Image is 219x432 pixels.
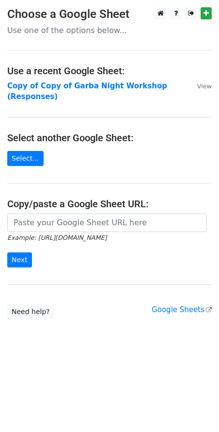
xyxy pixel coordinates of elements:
input: Next [7,252,32,267]
a: Copy of Copy of Garba Night Workshop (Responses) [7,82,167,101]
a: View [188,82,212,90]
h4: Select another Google Sheet: [7,132,212,144]
h3: Choose a Google Sheet [7,7,212,21]
a: Google Sheets [152,305,212,314]
a: Need help? [7,304,54,319]
input: Paste your Google Sheet URL here [7,214,207,232]
a: Select... [7,151,44,166]
p: Use one of the options below... [7,25,212,35]
h4: Use a recent Google Sheet: [7,65,212,77]
small: Example: [URL][DOMAIN_NAME] [7,234,107,241]
iframe: Chat Widget [171,385,219,432]
small: View [197,83,212,90]
h4: Copy/paste a Google Sheet URL: [7,198,212,210]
